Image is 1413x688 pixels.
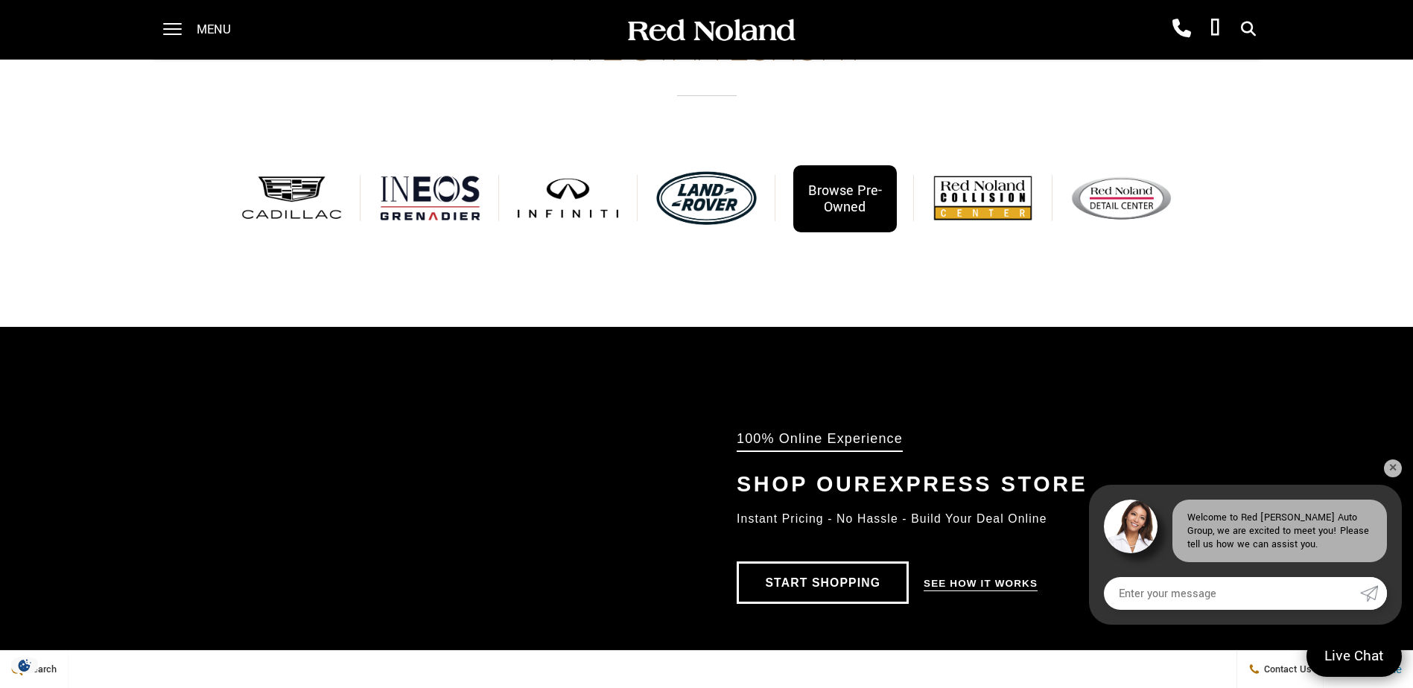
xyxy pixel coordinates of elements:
a: See How it Works [924,578,1038,591]
img: Red Noland Auto Group [625,17,796,43]
div: 100% Online Experience [737,430,903,452]
div: Welcome to Red [PERSON_NAME] Auto Group, we are excited to meet you! Please tell us how we can as... [1172,500,1387,562]
div: Instant Pricing - No Hassle - Build Your Deal Online [737,506,1213,532]
img: Agent profile photo [1104,500,1158,553]
a: Start Shopping [737,561,909,604]
span: Live Chat [1317,646,1391,666]
div: Shop Our Express Store [737,465,1213,503]
a: Submit [1360,577,1387,610]
section: Click to Open Cookie Consent Modal [7,657,42,673]
img: Opt-Out Icon [7,657,42,673]
div: Browse Pre-Owned [793,165,897,232]
span: Contact Us [1260,663,1312,676]
a: Browse Pre-Owned [775,151,914,244]
input: Enter your message [1104,577,1360,610]
a: Live Chat [1306,636,1402,677]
